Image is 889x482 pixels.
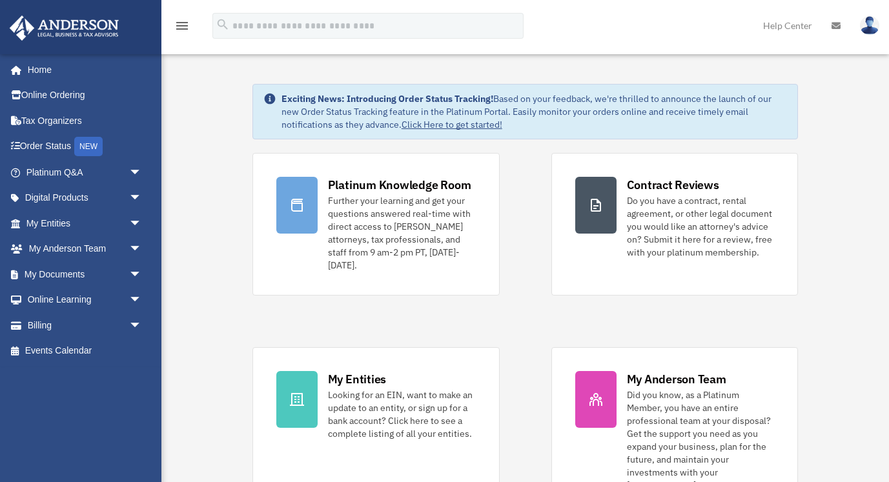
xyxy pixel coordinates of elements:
span: arrow_drop_down [129,312,155,339]
a: Contract Reviews Do you have a contract, rental agreement, or other legal document you would like... [551,153,799,296]
a: Online Learningarrow_drop_down [9,287,161,313]
a: Billingarrow_drop_down [9,312,161,338]
img: Anderson Advisors Platinum Portal [6,15,123,41]
a: Online Ordering [9,83,161,108]
a: Click Here to get started! [402,119,502,130]
i: search [216,17,230,32]
a: Home [9,57,155,83]
a: My Documentsarrow_drop_down [9,261,161,287]
a: Platinum Q&Aarrow_drop_down [9,159,161,185]
a: My Entitiesarrow_drop_down [9,210,161,236]
div: Looking for an EIN, want to make an update to an entity, or sign up for a bank account? Click her... [328,388,476,440]
span: arrow_drop_down [129,236,155,263]
a: My Anderson Teamarrow_drop_down [9,236,161,262]
img: User Pic [860,16,879,35]
a: Platinum Knowledge Room Further your learning and get your questions answered real-time with dire... [252,153,500,296]
span: arrow_drop_down [129,185,155,212]
span: arrow_drop_down [129,159,155,186]
div: Further your learning and get your questions answered real-time with direct access to [PERSON_NAM... [328,194,476,272]
div: Based on your feedback, we're thrilled to announce the launch of our new Order Status Tracking fe... [281,92,788,131]
div: Contract Reviews [627,177,719,193]
a: Tax Organizers [9,108,161,134]
span: arrow_drop_down [129,287,155,314]
div: Do you have a contract, rental agreement, or other legal document you would like an attorney's ad... [627,194,775,259]
a: menu [174,23,190,34]
i: menu [174,18,190,34]
div: Platinum Knowledge Room [328,177,471,193]
div: My Anderson Team [627,371,726,387]
div: My Entities [328,371,386,387]
span: arrow_drop_down [129,210,155,237]
div: NEW [74,137,103,156]
a: Events Calendar [9,338,161,364]
strong: Exciting News: Introducing Order Status Tracking! [281,93,493,105]
span: arrow_drop_down [129,261,155,288]
a: Order StatusNEW [9,134,161,160]
a: Digital Productsarrow_drop_down [9,185,161,211]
